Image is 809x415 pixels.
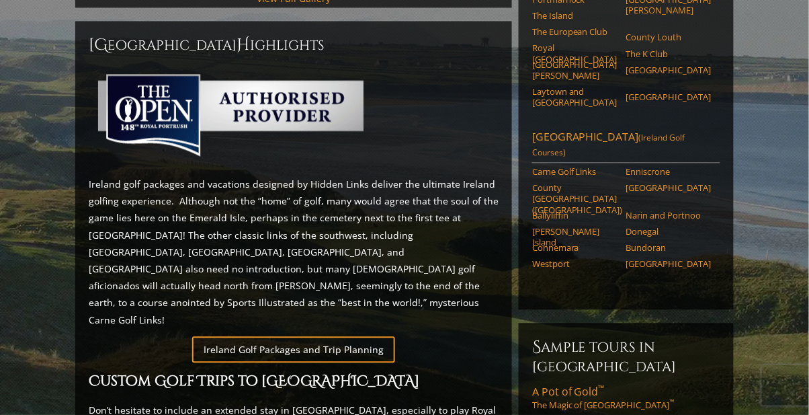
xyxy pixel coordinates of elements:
[626,32,712,42] a: County Louth
[626,242,712,253] a: Bundoran
[670,398,675,407] sup: ™
[532,59,618,81] a: [GEOGRAPHIC_DATA][PERSON_NAME]
[532,26,618,37] a: The European Club
[192,336,395,363] a: Ireland Golf Packages and Trip Planning
[532,182,618,215] a: County [GEOGRAPHIC_DATA] ([GEOGRAPHIC_DATA])
[237,34,250,56] span: H
[626,65,712,75] a: [GEOGRAPHIC_DATA]
[626,210,712,221] a: Narin and Portnoo
[532,132,685,158] span: (Ireland Golf Courses)
[626,48,712,59] a: The K Club
[626,182,712,193] a: [GEOGRAPHIC_DATA]
[532,384,720,411] a: A Pot of Gold™The Magic of [GEOGRAPHIC_DATA]™
[89,176,499,328] p: Ireland golf packages and vacations designed by Hidden Links deliver the ultimate Ireland golfing...
[532,384,605,399] span: A Pot of Gold
[532,10,618,21] a: The Island
[532,129,720,163] a: [GEOGRAPHIC_DATA](Ireland Golf Courses)
[626,166,712,177] a: Enniscrone
[626,91,712,102] a: [GEOGRAPHIC_DATA]
[532,86,618,108] a: Laytown and [GEOGRAPHIC_DATA]
[89,371,499,393] h2: Custom Golf Trips to [GEOGRAPHIC_DATA]
[532,166,618,177] a: Carne Golf Links
[532,42,618,65] a: Royal [GEOGRAPHIC_DATA]
[626,258,712,269] a: [GEOGRAPHIC_DATA]
[532,226,618,248] a: [PERSON_NAME] Island
[532,242,618,253] a: Connemara
[626,226,712,237] a: Donegal
[532,258,618,269] a: Westport
[89,34,499,56] h2: [GEOGRAPHIC_DATA] ighlights
[532,210,618,221] a: Ballyliffin
[532,336,720,376] h6: Sample Tours in [GEOGRAPHIC_DATA]
[599,383,605,394] sup: ™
